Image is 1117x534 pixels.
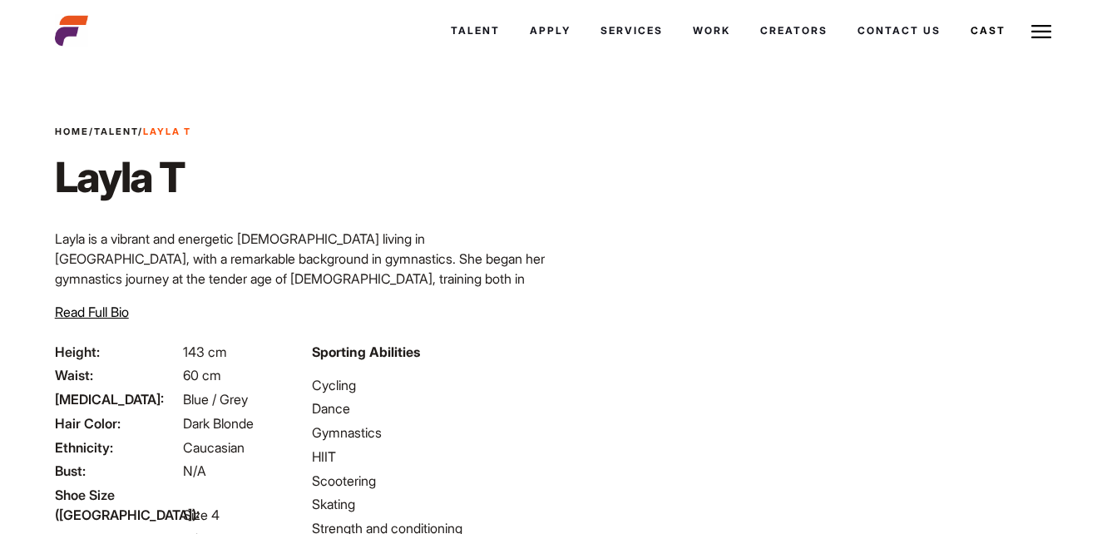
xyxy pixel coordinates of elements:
p: Layla is a vibrant and energetic [DEMOGRAPHIC_DATA] living in [GEOGRAPHIC_DATA], with a remarkabl... [55,229,549,388]
a: Talent [94,126,138,137]
span: Waist: [55,365,180,385]
span: 143 cm [183,344,227,360]
span: Dark Blonde [183,415,254,432]
img: cropped-aefm-brand-fav-22-square.png [55,14,88,47]
span: Caucasian [183,439,245,456]
a: Services [586,8,678,53]
button: Read Full Bio [55,302,129,322]
span: 60 cm [183,367,221,383]
span: Ethnicity: [55,438,180,457]
li: Cycling [312,375,549,395]
a: Work [678,8,745,53]
span: Blue / Grey [183,391,248,408]
li: Scootering [312,471,549,491]
span: Read Full Bio [55,304,129,320]
li: Dance [312,398,549,418]
li: Skating [312,494,549,514]
span: Shoe Size ([GEOGRAPHIC_DATA]): [55,485,180,525]
span: N/A [183,462,206,479]
li: HIIT [312,447,549,467]
span: / / [55,125,191,139]
span: Size 4 [183,507,220,523]
span: Height: [55,342,180,362]
a: Talent [436,8,515,53]
li: Gymnastics [312,423,549,443]
a: Cast [956,8,1021,53]
span: Hair Color: [55,413,180,433]
h1: Layla T [55,152,191,202]
a: Contact Us [843,8,956,53]
a: Apply [515,8,586,53]
a: Home [55,126,89,137]
a: Creators [745,8,843,53]
span: [MEDICAL_DATA]: [55,389,180,409]
strong: Layla T [143,126,191,137]
span: Bust: [55,461,180,481]
img: Burger icon [1031,22,1051,42]
strong: Sporting Abilities [312,344,420,360]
